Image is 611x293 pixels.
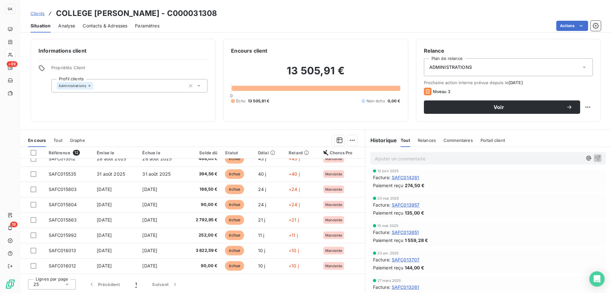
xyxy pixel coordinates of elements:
span: Tout [53,138,62,143]
span: échue [225,185,244,194]
span: 31 août 2025 [97,171,125,177]
span: 18 [10,222,18,227]
img: Logo LeanPay [5,279,15,289]
span: 135,00 € [405,209,424,216]
div: Statut [225,150,250,155]
span: 40 j [258,171,266,177]
span: 0 [230,93,233,98]
span: échue [225,261,244,271]
span: 166,50 € [188,186,218,193]
span: Mandatée [325,233,342,237]
span: +10 j [289,248,299,253]
span: SAFC015803 [49,187,77,192]
span: 10 j [258,248,265,253]
span: Facture : [373,284,390,290]
span: SAFC013851 [392,229,419,236]
h6: Historique [365,136,397,144]
span: échue [225,215,244,225]
span: Graphe [70,138,85,143]
span: 144,00 € [405,264,424,271]
div: Chorus Pro [323,150,361,155]
span: [DATE] [142,202,157,207]
span: SAFC015535 [49,171,76,177]
span: Portail client [481,138,505,143]
span: échue [225,231,244,240]
span: [DATE] [509,80,523,85]
span: Voir [432,105,566,110]
span: +21 j [289,217,299,223]
button: Suivant [144,278,186,291]
h6: Encours client [231,47,267,55]
button: Actions [556,21,588,31]
span: [DATE] [142,232,157,238]
span: [DATE] [97,248,112,253]
span: 28 août 2025 [97,156,126,161]
span: SAFC013707 [392,256,420,263]
span: Commentaires [444,138,473,143]
span: Mandatée [325,249,342,253]
div: Émise le [97,150,135,155]
h6: Relance [424,47,593,55]
span: 2 792,95 € [188,217,218,223]
span: 1 559,28 € [405,237,428,244]
span: 1 [135,281,137,288]
span: +10 j [289,263,299,268]
span: SAFC015512 [49,156,76,161]
span: +99 [7,61,18,67]
div: Open Intercom Messenger [589,271,605,287]
input: Ajouter une valeur [93,83,98,89]
span: 31 août 2025 [142,171,171,177]
div: SA [5,4,15,14]
span: +43 j [289,156,300,161]
span: 10 j [258,263,265,268]
span: Prochaine action interne prévue depuis le [424,80,593,85]
span: 13 505,91 € [248,98,270,104]
span: En cours [28,138,46,143]
span: [DATE] [142,187,157,192]
span: 24 j [258,202,266,207]
span: Paiement reçu [373,182,404,189]
span: Facture : [373,229,390,236]
button: Précédent [81,278,128,291]
span: ADMINISTRATIONS [429,64,472,70]
span: [DATE] [97,187,112,192]
span: SAFC016012 [49,263,76,268]
span: [DATE] [97,217,112,223]
span: 11 j [258,232,264,238]
span: [DATE] [142,263,157,268]
span: [DATE] [142,217,157,223]
span: SAFC016013 [49,248,76,253]
span: Administrations [59,84,86,88]
span: Niveau 3 [433,89,450,94]
span: échue [225,169,244,179]
span: Mandatée [325,187,342,191]
span: Clients [31,11,45,16]
span: 12 juin 2025 [377,169,399,173]
span: Situation [31,23,51,29]
span: 24 j [258,187,266,192]
span: Non-échu [367,98,385,104]
span: +40 j [289,171,300,177]
span: [DATE] [97,263,112,268]
span: Paiement reçu [373,264,404,271]
span: 394,56 € [188,171,218,177]
span: SAFC013957 [392,201,420,208]
span: +24 j [289,187,300,192]
span: Propriétés Client [51,65,207,74]
span: Paramètres [135,23,159,29]
span: 90,00 € [188,201,218,208]
span: 274,50 € [405,182,425,189]
div: Solde dû [188,150,218,155]
span: Mandatée [325,157,342,161]
span: 23 avr. 2025 [377,251,399,255]
span: SAFC013261 [392,284,419,290]
span: Mandatée [325,172,342,176]
span: 25 [33,281,39,288]
span: 43 j [258,156,266,161]
span: 12 [73,150,80,156]
span: Mandatée [325,264,342,268]
span: 90,00 € [188,263,218,269]
span: Mandatée [325,203,342,207]
div: Retard [289,150,316,155]
span: 23 mai 2025 [377,196,399,200]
